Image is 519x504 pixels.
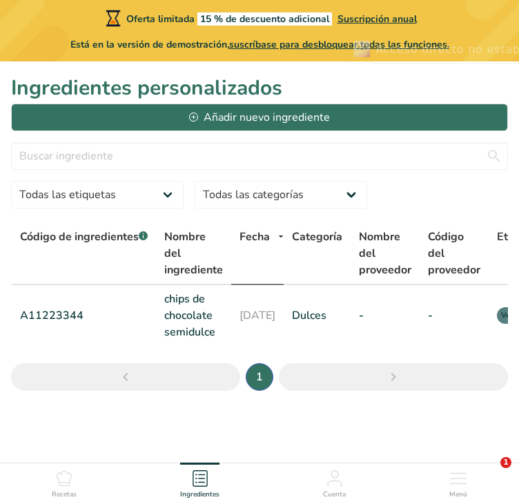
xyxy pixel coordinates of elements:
a: chips de chocolate semidulce [164,291,223,340]
font: Suscripción anual [337,12,417,26]
input: Buscar ingrediente [11,142,508,170]
font: Dulces [292,308,326,323]
a: - [359,307,411,324]
font: Fecha [239,229,270,244]
a: Anterior [11,363,240,391]
font: Categoría [292,229,342,244]
font: - [428,308,433,323]
a: - [428,307,480,324]
font: Oferta limitada [126,12,195,26]
font: Nombre del proveedor [359,229,411,278]
font: - [359,308,364,323]
a: Cuenta [323,463,346,501]
font: Menú [449,490,467,499]
font: Código de ingredientes [20,229,139,244]
a: Dulces [292,307,342,324]
font: Recetas [52,490,77,499]
font: Cuenta [323,490,346,499]
font: A11223344 [20,308,84,323]
font: Nombre del ingrediente [164,229,223,278]
font: Añadir nuevo ingrediente [204,110,330,125]
iframe: Intercom live chat [472,457,505,490]
a: Recetas [52,463,77,501]
a: Ingredientes [180,463,219,501]
font: [DATE] [239,308,275,323]
font: suscríbase para desbloquear todas las funciones. [229,38,449,51]
a: Siguiente [279,363,508,391]
font: Ingredientes personalizados [11,74,282,102]
span: 1 [500,457,511,468]
a: [DATE] [239,307,275,324]
font: Código del proveedor [428,229,480,278]
iframe: Intercom notifications mensaje [243,370,519,467]
font: Ingredientes [180,490,219,499]
button: Añadir nuevo ingrediente [11,104,508,131]
font: Está en la versión de demostración, [70,38,229,51]
font: chips de chocolate semidulce [164,291,215,340]
font: 15 % de descuento adicional [200,12,329,26]
a: A11223344 [20,307,148,324]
